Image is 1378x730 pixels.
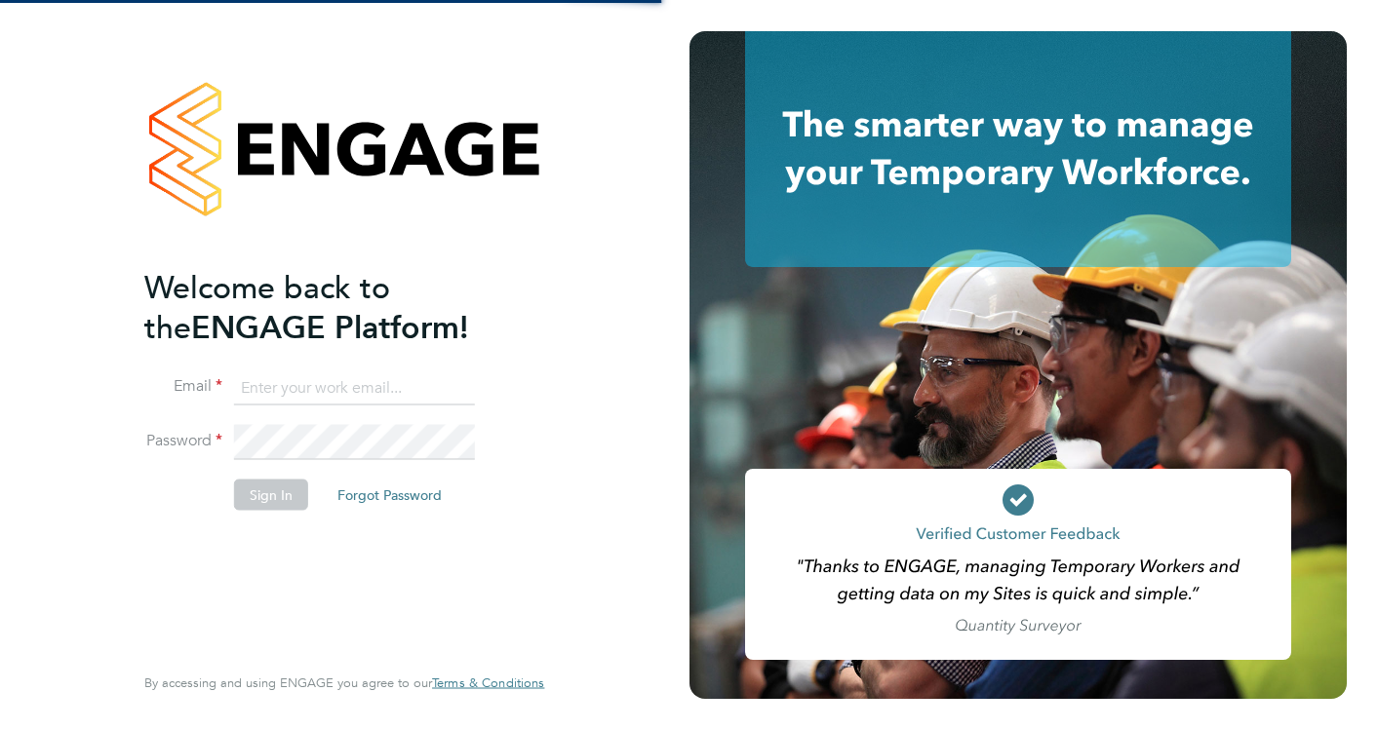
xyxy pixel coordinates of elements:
label: Email [144,376,222,397]
button: Forgot Password [322,480,457,511]
span: Welcome back to the [144,268,390,346]
label: Password [144,431,222,451]
button: Sign In [234,480,308,511]
span: By accessing and using ENGAGE you agree to our [144,674,544,691]
h2: ENGAGE Platform! [144,267,525,347]
span: Terms & Conditions [432,674,544,691]
a: Terms & Conditions [432,675,544,691]
input: Enter your work email... [234,370,475,405]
